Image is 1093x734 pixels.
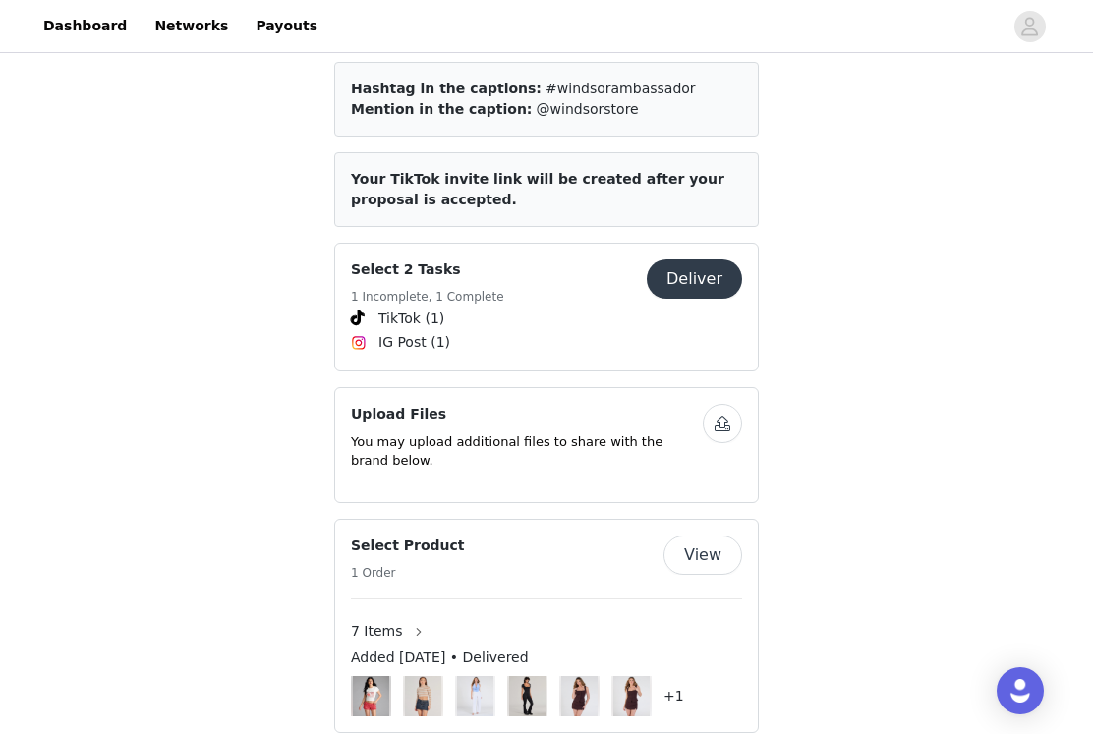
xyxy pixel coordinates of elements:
div: Select 2 Tasks [334,243,759,371]
span: 7 Items [351,621,403,642]
span: Added [DATE] • Delivered [351,648,529,668]
img: Set For Perfection Button Ponte Vest [561,676,597,716]
img: Image Background Blur [559,671,600,721]
button: Deliver [647,259,742,299]
img: Image Background Blur [611,671,652,721]
a: Networks [143,4,240,48]
img: Image Background Blur [507,671,547,721]
h5: 1 Incomplete, 1 Complete [351,288,504,306]
h4: Select Product [351,536,465,556]
a: Dashboard [31,4,139,48]
img: Image Background Blur [403,671,443,721]
img: Image Background Blur [351,671,391,721]
img: Stylish Strut Seamless Knit Flared Leg Catsuit [509,676,545,716]
img: Cantina Time Crop Graphic Tee [353,676,388,716]
p: You may upload additional files to share with the brand below. [351,432,703,471]
img: Preppy Fave Striped Knit Turtleneck Top [405,676,440,716]
button: View [663,536,742,575]
span: Hashtag in the captions: [351,81,542,96]
img: On The Go High-Rise Crepe Trouser Pants [457,676,492,716]
div: avatar [1020,11,1039,42]
img: Set For Perfection Slit Ponte Skort [613,676,649,716]
span: Mention in the caption: [351,101,532,117]
div: Select Product [334,519,759,733]
a: Payouts [244,4,329,48]
span: #windsorambassador [546,81,696,96]
h5: 1 Order [351,564,465,582]
span: TikTok (1) [378,309,444,329]
h4: Select 2 Tasks [351,259,504,280]
span: IG Post (1) [378,332,450,353]
h4: Upload Files [351,404,703,424]
span: @windsorstore [537,101,639,117]
span: Your TikTok invite link will be created after your proposal is accepted. [351,171,724,207]
h4: +1 [663,686,684,706]
div: Open Intercom Messenger [997,667,1044,714]
img: Image Background Blur [455,671,495,721]
img: Instagram Icon [351,335,367,351]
